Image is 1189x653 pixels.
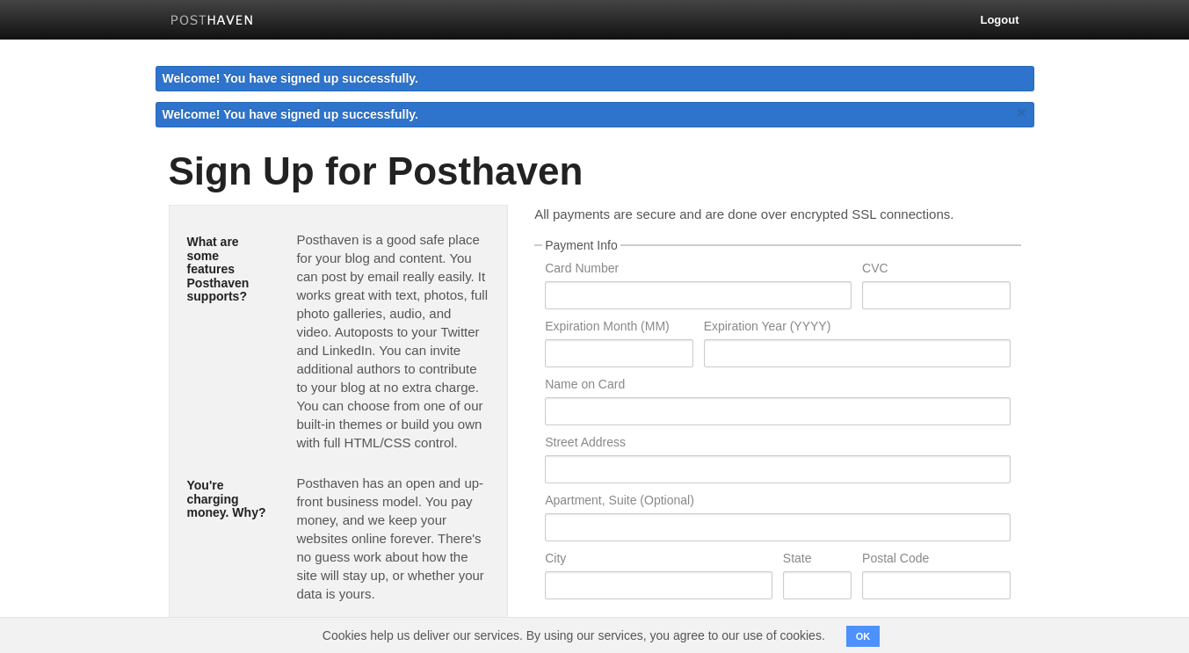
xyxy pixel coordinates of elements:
[545,262,852,279] label: Card Number
[187,236,271,303] h5: What are some features Posthaven supports?
[534,205,1020,223] p: All payments are secure and are done over encrypted SSL connections.
[163,107,419,121] span: Welcome! You have signed up successfully.
[1014,102,1030,124] a: ×
[170,15,254,28] img: Posthaven-bar
[542,239,620,251] legend: Payment Info
[169,150,1021,192] h1: Sign Up for Posthaven
[545,436,1010,453] label: Street Address
[704,320,1011,337] label: Expiration Year (YYYY)
[862,262,1010,279] label: CVC
[296,474,489,603] p: Posthaven has an open and up-front business model. You pay money, and we keep your websites onlin...
[783,552,852,569] label: State
[187,479,271,519] h5: You're charging money. Why?
[296,230,489,452] p: Posthaven is a good safe place for your blog and content. You can post by email really easily. It...
[156,66,1034,91] div: Welcome! You have signed up successfully.
[545,378,1010,395] label: Name on Card
[862,552,1010,569] label: Postal Code
[846,626,881,647] button: OK
[545,552,772,569] label: City
[545,320,692,337] label: Expiration Month (MM)
[305,618,843,653] span: Cookies help us deliver our services. By using our services, you agree to our use of cookies.
[545,494,1010,511] label: Apartment, Suite (Optional)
